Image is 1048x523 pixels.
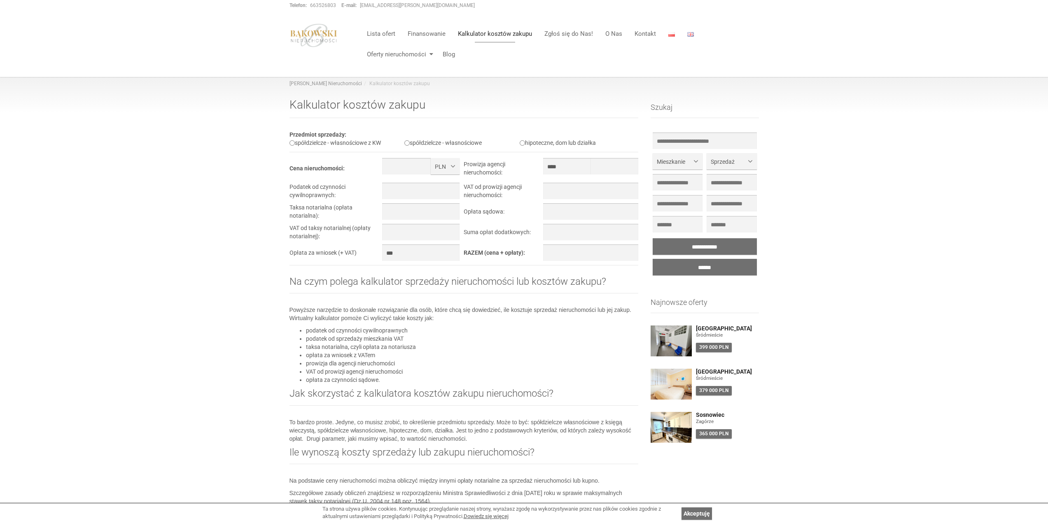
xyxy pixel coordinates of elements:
[289,477,639,485] p: Na podstawie ceny nieruchomości można obliczyć między innymi opłaty notarialne za sprzedaż nieruc...
[306,367,639,376] li: VAT od prowizji agencji nieruchomości
[464,203,543,224] td: Opłata sądowa:
[464,224,543,244] td: Suma opłat dodatkowych:
[668,32,675,37] img: Polski
[696,418,759,425] figure: Zagórze
[322,505,677,521] div: Ta strona używa plików cookies. Kontynuując przeglądanie naszej strony, wyrażasz zgodę na wykorzy...
[306,326,639,335] li: podatek od czynności cywilnoprawnych
[289,447,639,464] h2: Ile wynoszą koszty sprzedaży lub zakupu nieruchomości?
[289,224,383,244] td: VAT od taksy notarialnej (opłaty notarialnej):
[289,244,383,265] td: Opłata za wniosek (+ VAT)
[289,203,383,224] td: Taksa notarialna (opłata notarialna):
[599,26,628,42] a: O Nas
[360,2,475,8] a: [EMAIL_ADDRESS][PERSON_NAME][DOMAIN_NAME]
[306,343,639,351] li: taksa notarialna, czyli opłata za notariusza
[464,249,525,256] b: RAZEM (cena + opłaty):
[289,2,307,8] strong: Telefon:
[464,513,509,519] a: Dowiedz się więcej
[306,335,639,343] li: podatek od sprzedaży mieszkania VAT
[651,103,759,118] h3: Szukaj
[520,140,525,146] input: hipoteczne, dom lub działka
[435,163,449,171] span: PLN
[696,375,759,382] figure: Śródmieście
[289,140,295,146] input: spółdzielcze - własnościowe z KW
[628,26,662,42] a: Kontakt
[289,165,345,172] b: Cena nieruchomości:
[464,158,543,183] td: Prowizja agencji nieruchomości:
[707,153,756,170] button: Sprzedaż
[289,139,381,146] label: spółdzielcze - własnościowe z KW
[657,158,692,166] span: Mieszkanie
[404,140,410,146] input: spółdzielcze - własnościowe
[651,298,759,313] h3: Najnowsze oferty
[361,46,436,63] a: Oferty nieruchomości
[362,80,430,87] li: Kalkulator kosztów zakupu
[452,26,538,42] a: Kalkulator kosztów zakupu
[310,2,336,8] a: 663526803
[682,507,712,520] a: Akceptuję
[653,153,703,170] button: Mieszkanie
[436,46,455,63] a: Blog
[696,412,759,418] a: Sosnowiec
[711,158,746,166] span: Sprzedaż
[289,418,639,443] p: To bardzo proste. Jedyne, co musisz zrobić, to określenie przedmiotu sprzedaży. Może to być: spół...
[696,386,732,395] div: 379 000 PLN
[289,489,639,505] p: Szczegółowe zasady obliczeń znajdziesz w rozporządzeniu Ministra Sprawiedliwości z dnia [DATE] ro...
[289,99,639,118] h1: Kalkulator kosztów zakupu
[341,2,357,8] strong: E-mail:
[431,158,460,174] button: PLN
[696,369,759,375] a: [GEOGRAPHIC_DATA]
[289,306,639,322] p: Powyższe narzędzie to doskonałe rozwiązanie dla osób, które chcą się dowiedzieć, ile kosztuje spr...
[696,325,759,332] a: [GEOGRAPHIC_DATA]
[289,81,362,86] a: [PERSON_NAME] Nieruchomości
[520,139,596,146] label: hipoteczne, dom lub działka
[696,429,732,439] div: 365 000 PLN
[361,26,401,42] a: Lista ofert
[289,183,383,203] td: Podatek od czynności cywilnoprawnych:
[289,23,338,47] img: logo
[289,276,639,293] h2: Na czym polega kalkulator sprzedaży nieruchomości lub kosztów zakupu?
[306,376,639,384] li: opłata za czynności sądowe.
[464,183,543,203] td: VAT od prowizji agencji nieruchomości:
[696,332,759,339] figure: Śródmieście
[289,131,346,138] b: Przedmiot sprzedaży:
[306,351,639,359] li: opłata za wniosek z VATem
[696,343,732,352] div: 399 000 PLN
[404,139,482,146] label: spółdzielcze - własnościowe
[538,26,599,42] a: Zgłoś się do Nas!
[289,388,639,405] h2: Jak skorzystać z kalkulatora kosztów zakupu nieruchomości?
[401,26,452,42] a: Finansowanie
[306,359,639,367] li: prowizja dla agencji nieruchomości
[687,32,694,37] img: English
